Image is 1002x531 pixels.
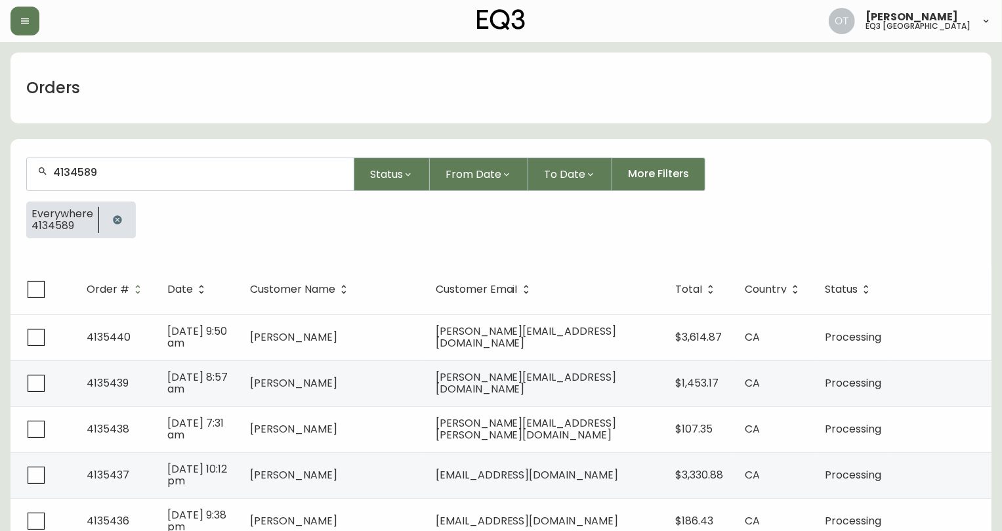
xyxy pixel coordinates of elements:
[825,375,881,391] span: Processing
[745,284,804,295] span: Country
[167,324,227,350] span: [DATE] 9:50 am
[436,324,617,350] span: [PERSON_NAME][EMAIL_ADDRESS][DOMAIN_NAME]
[250,284,352,295] span: Customer Name
[250,513,337,528] span: [PERSON_NAME]
[866,12,958,22] span: [PERSON_NAME]
[87,513,129,528] span: 4135436
[87,329,131,345] span: 4135440
[250,375,337,391] span: [PERSON_NAME]
[436,286,518,293] span: Customer Email
[436,284,535,295] span: Customer Email
[675,286,702,293] span: Total
[745,467,760,482] span: CA
[612,158,705,191] button: More Filters
[866,22,971,30] h5: eq3 [GEOGRAPHIC_DATA]
[250,286,335,293] span: Customer Name
[675,513,713,528] span: $186.43
[87,467,129,482] span: 4135437
[167,415,224,442] span: [DATE] 7:31 am
[825,284,875,295] span: Status
[370,166,403,182] span: Status
[745,286,787,293] span: Country
[477,9,526,30] img: logo
[825,467,881,482] span: Processing
[675,467,723,482] span: $3,330.88
[436,415,617,442] span: [PERSON_NAME][EMAIL_ADDRESS][PERSON_NAME][DOMAIN_NAME]
[87,286,129,293] span: Order #
[675,284,719,295] span: Total
[167,286,193,293] span: Date
[53,166,343,179] input: Search
[436,467,619,482] span: [EMAIL_ADDRESS][DOMAIN_NAME]
[829,8,855,34] img: 5d4d18d254ded55077432b49c4cb2919
[446,166,501,182] span: From Date
[354,158,430,191] button: Status
[436,370,617,396] span: [PERSON_NAME][EMAIL_ADDRESS][DOMAIN_NAME]
[825,513,881,528] span: Processing
[745,329,760,345] span: CA
[430,158,528,191] button: From Date
[26,77,80,99] h1: Orders
[745,375,760,391] span: CA
[167,284,210,295] span: Date
[544,166,585,182] span: To Date
[825,421,881,436] span: Processing
[745,421,760,436] span: CA
[745,513,760,528] span: CA
[87,421,129,436] span: 4135438
[250,421,337,436] span: [PERSON_NAME]
[628,167,689,181] span: More Filters
[250,329,337,345] span: [PERSON_NAME]
[31,208,93,220] span: Everywhere
[528,158,612,191] button: To Date
[250,467,337,482] span: [PERSON_NAME]
[31,220,93,232] span: 4134589
[825,286,858,293] span: Status
[87,284,146,295] span: Order #
[675,375,719,391] span: $1,453.17
[167,461,227,488] span: [DATE] 10:12 pm
[436,513,619,528] span: [EMAIL_ADDRESS][DOMAIN_NAME]
[167,370,228,396] span: [DATE] 8:57 am
[675,421,713,436] span: $107.35
[87,375,129,391] span: 4135439
[675,329,722,345] span: $3,614.87
[825,329,881,345] span: Processing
